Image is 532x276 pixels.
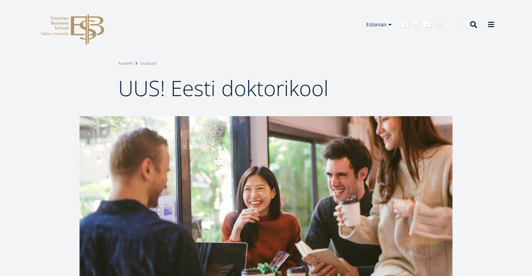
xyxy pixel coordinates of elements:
a: Avaleht [118,60,133,67]
a: Youtube [423,21,431,28]
a: Uudised [140,60,156,67]
a: Linkedin [413,21,420,28]
a: Facebook [402,21,409,28]
a: Instagram [435,21,442,28]
span: UUS! Eesti doktorikool [118,74,329,102]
